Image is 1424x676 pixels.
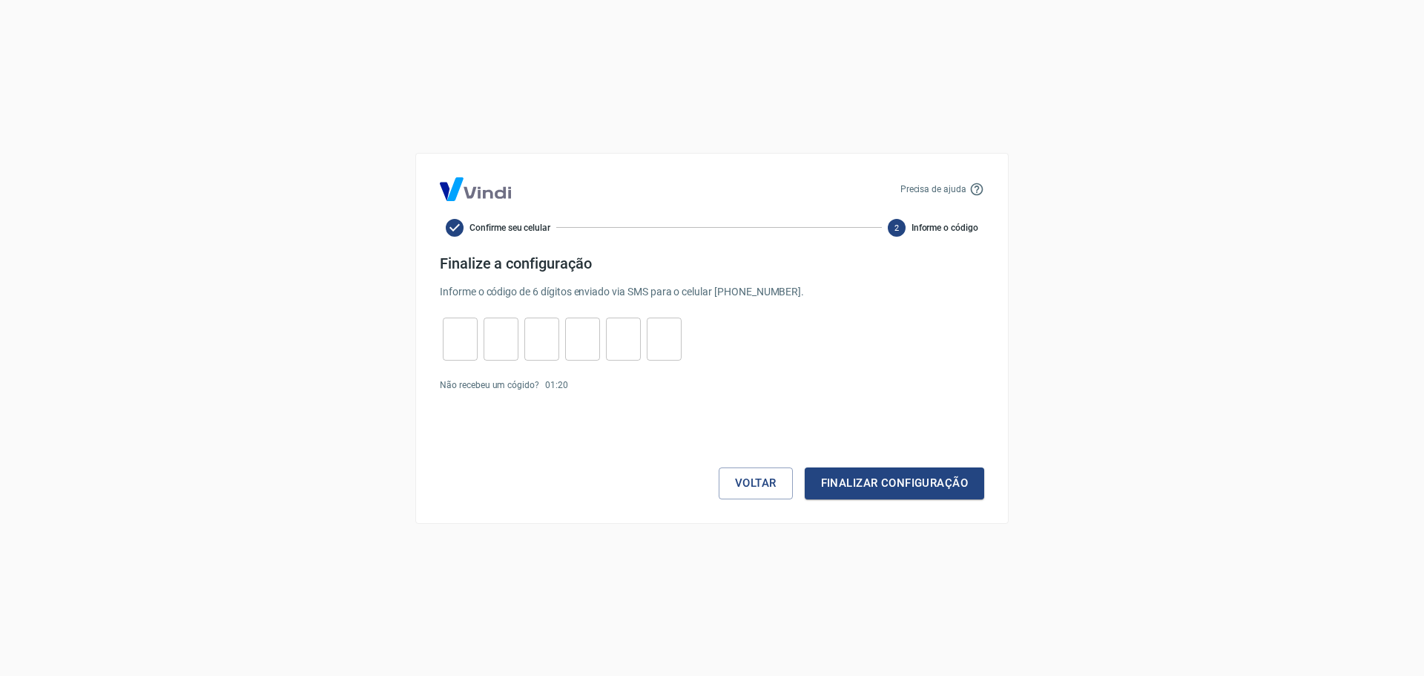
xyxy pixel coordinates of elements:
button: Voltar [719,467,793,499]
p: 01 : 20 [545,378,568,392]
img: Logo Vind [440,177,511,201]
button: Finalizar configuração [805,467,984,499]
p: Informe o código de 6 dígitos enviado via SMS para o celular [PHONE_NUMBER] . [440,284,984,300]
p: Não recebeu um cógido? [440,378,539,392]
p: Precisa de ajuda [900,183,966,196]
text: 2 [894,223,899,232]
h4: Finalize a configuração [440,255,984,272]
span: Informe o código [912,221,978,234]
span: Confirme seu celular [469,221,550,234]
